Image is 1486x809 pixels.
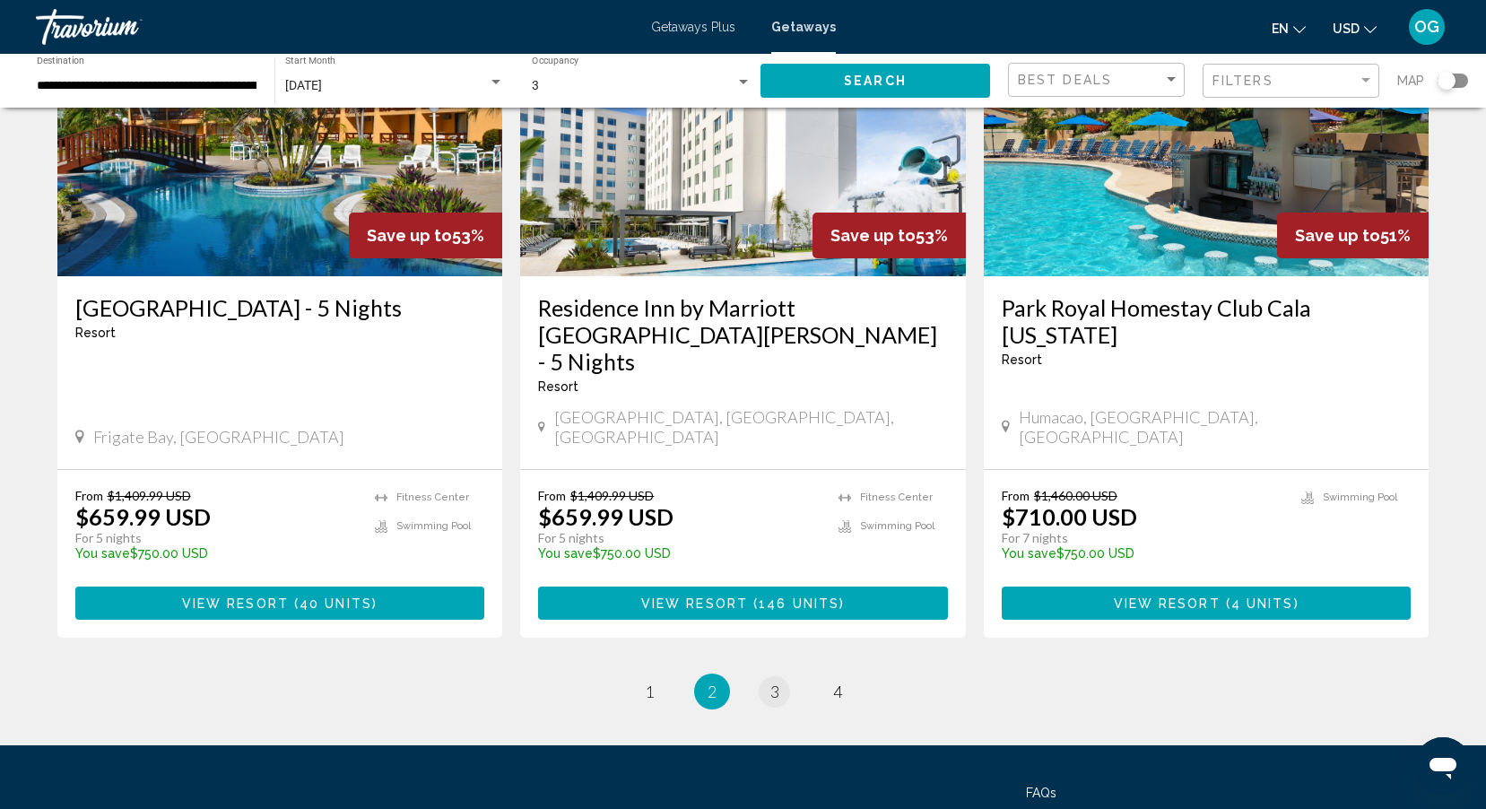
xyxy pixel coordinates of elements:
p: For 5 nights [538,530,821,546]
ul: Pagination [57,674,1430,709]
p: $750.00 USD [75,546,358,561]
span: ( ) [1221,596,1299,611]
button: User Menu [1403,8,1450,46]
a: Residence Inn by Marriott [GEOGRAPHIC_DATA][PERSON_NAME] - 5 Nights [538,294,948,375]
span: 1 [645,682,654,701]
p: For 7 nights [1002,530,1284,546]
span: Map [1397,68,1424,93]
a: Getaways Plus [651,20,735,34]
span: Save up to [367,226,452,245]
span: Filters [1212,74,1273,88]
span: 4 units [1231,596,1294,611]
span: ( ) [289,596,378,611]
span: You save [538,546,593,561]
p: $659.99 USD [538,503,673,530]
span: Fitness Center [860,491,933,503]
span: [DATE] [285,78,322,92]
span: View Resort [182,596,289,611]
span: USD [1333,22,1360,36]
span: Fitness Center [396,491,469,503]
span: Save up to [830,226,916,245]
span: View Resort [1114,596,1221,611]
p: $659.99 USD [75,503,211,530]
button: View Resort(4 units) [1002,587,1412,620]
span: 3 [770,682,779,701]
span: You save [1002,546,1056,561]
a: Travorium [36,9,633,45]
button: Change currency [1333,15,1377,41]
span: From [75,488,103,503]
span: Resort [75,326,116,340]
span: ( ) [748,596,845,611]
p: $750.00 USD [1002,546,1284,561]
span: en [1272,22,1289,36]
mat-select: Sort by [1018,73,1179,88]
span: 146 units [759,596,839,611]
span: $1,409.99 USD [108,488,191,503]
span: Humacao, [GEOGRAPHIC_DATA], [GEOGRAPHIC_DATA] [1019,407,1411,447]
span: Search [844,74,907,89]
a: Park Royal Homestay Club Cala [US_STATE] [1002,294,1412,348]
span: Swimming Pool [860,520,934,532]
button: Search [760,64,990,97]
button: View Resort(40 units) [75,587,485,620]
span: 40 units [300,596,372,611]
span: 3 [532,78,539,92]
a: FAQs [1026,786,1056,800]
span: Resort [1002,352,1042,367]
span: OG [1414,18,1439,36]
span: From [1002,488,1030,503]
iframe: Button to launch messaging window [1414,737,1472,795]
div: 53% [349,213,502,258]
span: [GEOGRAPHIC_DATA], [GEOGRAPHIC_DATA], [GEOGRAPHIC_DATA] [554,407,948,447]
span: 2 [708,682,717,701]
span: Frigate Bay, [GEOGRAPHIC_DATA] [93,427,344,447]
a: Getaways [771,20,836,34]
span: Swimming Pool [1323,491,1397,503]
button: Change language [1272,15,1306,41]
p: $710.00 USD [1002,503,1137,530]
button: View Resort(146 units) [538,587,948,620]
div: 51% [1277,213,1429,258]
span: Resort [538,379,578,394]
span: 4 [833,682,842,701]
span: From [538,488,566,503]
span: View Resort [641,596,748,611]
p: For 5 nights [75,530,358,546]
span: $1,409.99 USD [570,488,654,503]
span: You save [75,546,130,561]
button: Filter [1203,63,1379,100]
div: 53% [813,213,966,258]
span: Save up to [1295,226,1380,245]
span: Best Deals [1018,73,1112,87]
a: [GEOGRAPHIC_DATA] - 5 Nights [75,294,485,321]
p: $750.00 USD [538,546,821,561]
span: $1,460.00 USD [1034,488,1117,503]
span: Swimming Pool [396,520,471,532]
